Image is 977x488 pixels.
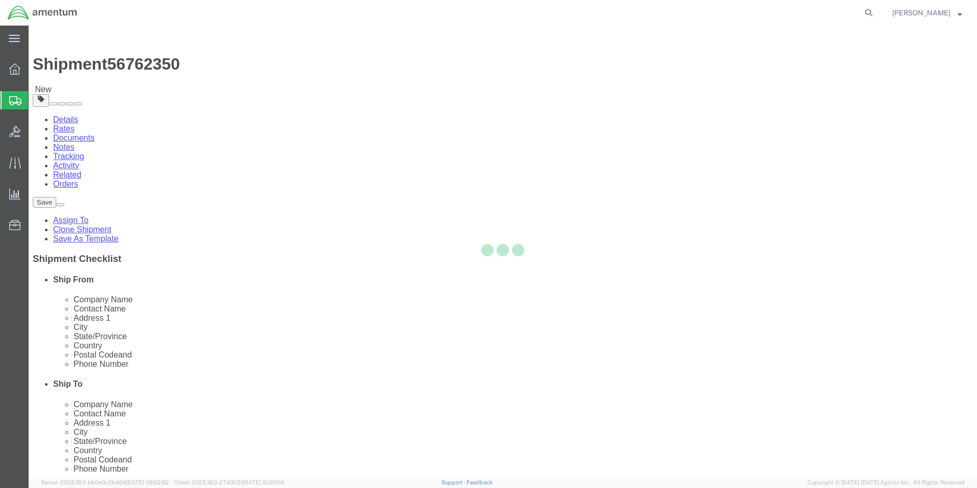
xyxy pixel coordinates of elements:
img: logo [7,5,78,20]
span: [DATE] 09:52:52 [126,479,169,485]
span: Server: 2025.18.0-bb0e0c2bd68 [41,479,169,485]
span: Marcus Swanson [892,7,950,18]
a: Feedback [467,479,493,485]
a: Support [441,479,467,485]
span: Copyright © [DATE]-[DATE] Agistix Inc., All Rights Reserved [807,478,965,487]
span: [DATE] 10:20:09 [243,479,284,485]
button: [PERSON_NAME] [892,7,963,19]
span: Client: 2025.18.0-27d3021 [174,479,284,485]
